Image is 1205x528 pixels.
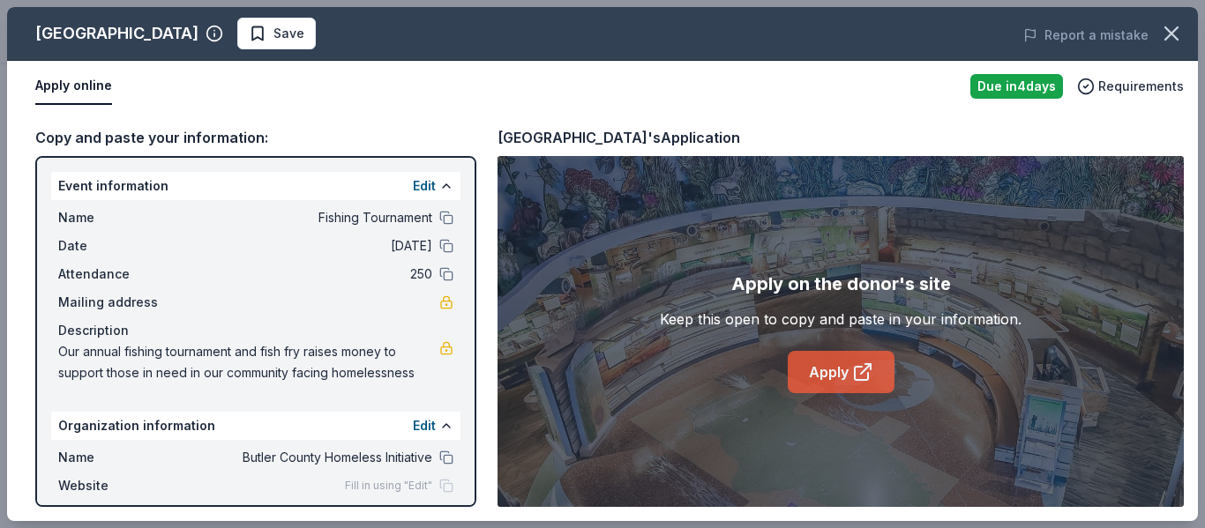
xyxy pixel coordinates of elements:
div: Event information [51,172,460,200]
span: Fill in using "Edit" [345,479,432,493]
span: [US_EMPLOYER_IDENTIFICATION_NUMBER] [176,503,432,524]
button: Save [237,18,316,49]
span: Date [58,235,176,257]
div: [GEOGRAPHIC_DATA]'s Application [498,126,740,149]
span: Butler County Homeless Initiative [176,447,432,468]
span: Website [58,475,176,496]
div: Due in 4 days [970,74,1063,99]
button: Edit [413,175,436,197]
button: Apply online [35,68,112,105]
button: Report a mistake [1023,25,1149,46]
button: Requirements [1077,76,1184,97]
a: Apply [788,351,894,393]
div: Description [58,320,453,341]
span: Save [273,23,304,44]
button: Edit [413,415,436,436]
div: Organization information [51,412,460,440]
span: Our annual fishing tournament and fish fry raises money to support those in need in our community... [58,341,439,383]
span: Name [58,447,176,468]
span: Name [58,207,176,228]
div: Apply on the donor's site [731,270,951,298]
div: Copy and paste your information: [35,126,476,149]
span: Requirements [1098,76,1184,97]
span: Fishing Tournament [176,207,432,228]
span: 250 [176,264,432,285]
div: [GEOGRAPHIC_DATA] [35,19,198,48]
span: Attendance [58,264,176,285]
span: EIN [58,503,176,524]
div: Keep this open to copy and paste in your information. [660,309,1022,330]
span: Mailing address [58,292,176,313]
span: [DATE] [176,235,432,257]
